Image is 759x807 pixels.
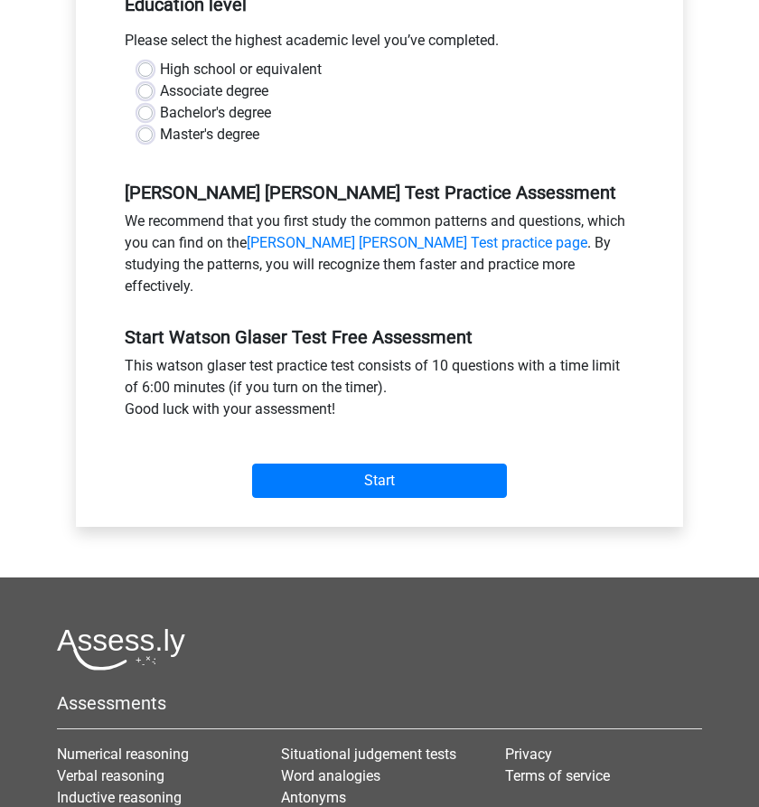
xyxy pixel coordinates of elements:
[125,182,634,203] h5: [PERSON_NAME] [PERSON_NAME] Test Practice Assessment
[505,767,610,784] a: Terms of service
[111,211,648,305] div: We recommend that you first study the common patterns and questions, which you can find on the . ...
[111,355,648,427] div: This watson glaser test practice test consists of 10 questions with a time limit of 6:00 minutes ...
[111,30,648,59] div: Please select the highest academic level you’ve completed.
[505,746,552,763] a: Privacy
[160,80,268,102] label: Associate degree
[57,767,164,784] a: Verbal reasoning
[57,746,189,763] a: Numerical reasoning
[160,59,322,80] label: High school or equivalent
[57,692,702,714] h5: Assessments
[281,789,346,806] a: Antonyms
[57,628,185,671] img: Assessly logo
[57,789,182,806] a: Inductive reasoning
[160,102,271,124] label: Bachelor's degree
[281,767,380,784] a: Word analogies
[125,326,634,348] h5: Start Watson Glaser Test Free Assessment
[281,746,456,763] a: Situational judgement tests
[252,464,507,498] input: Start
[160,124,259,145] label: Master's degree
[247,234,587,251] a: [PERSON_NAME] [PERSON_NAME] Test practice page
